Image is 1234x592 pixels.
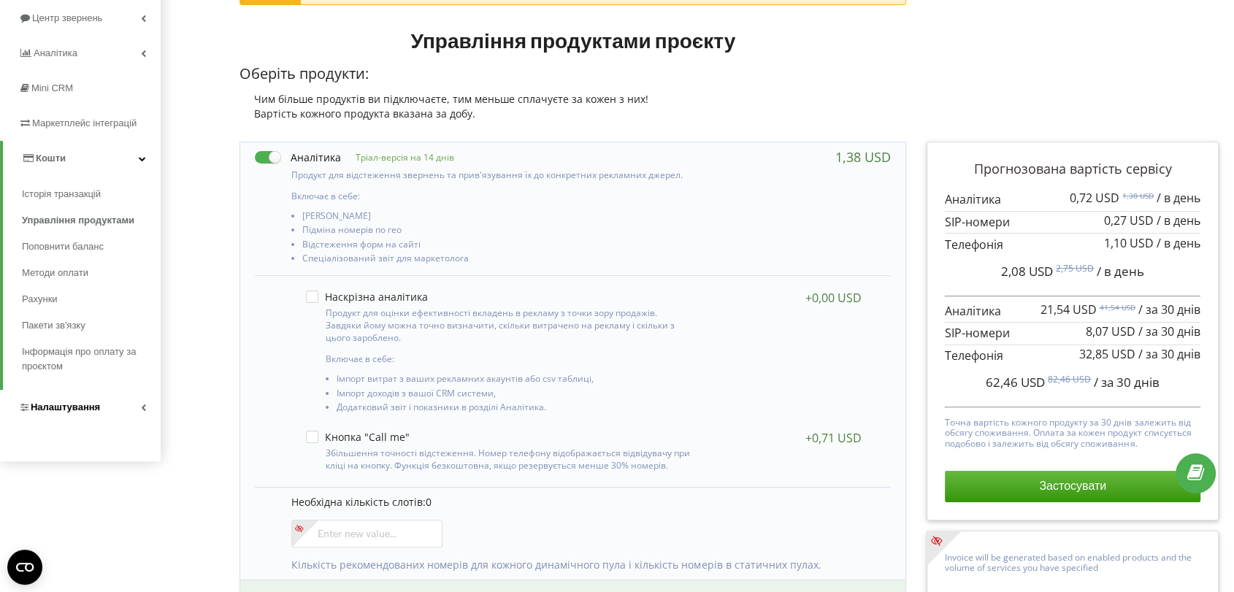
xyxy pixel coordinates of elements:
[337,388,695,402] li: Імпорт доходів з вашої CRM системи,
[22,234,161,260] a: Поповнити баланс
[337,374,695,388] li: Імпорт витрат з ваших рекламних акаунтів або csv таблиці,
[1138,346,1200,362] span: / за 30 днів
[306,291,428,303] label: Наскрізна аналітика
[1079,346,1135,362] span: 32,85 USD
[239,92,906,107] div: Чим більше продуктів ви підключаєте, тим меньше сплачуєте за кожен з них!
[337,402,695,416] li: Додатковий звіт і показники в розділі Аналітика.
[302,225,700,239] li: Підміна номерів по гео
[255,150,341,165] label: Аналітика
[835,150,891,164] div: 1,38 USD
[22,286,161,312] a: Рахунки
[945,347,1200,364] p: Телефонія
[7,550,42,585] button: Open CMP widget
[22,187,101,201] span: Історія транзакцій
[341,151,454,164] p: Тріал-версія на 14 днів
[805,431,862,445] div: +0,71 USD
[306,431,410,443] label: Кнопка "Call me"
[22,239,104,254] span: Поповнити баланс
[1094,374,1160,391] span: / за 30 днів
[22,312,161,339] a: Пакети зв'язку
[1157,212,1200,228] span: / в день
[1001,263,1053,280] span: 2,08 USD
[1070,190,1119,206] span: 0,72 USD
[302,239,700,253] li: Відстеження форм на сайті
[1097,263,1144,280] span: / в день
[986,374,1045,391] span: 62,46 USD
[945,214,1200,231] p: SIP-номери
[1056,262,1094,274] sup: 2,75 USD
[291,190,700,202] p: Включає в себе:
[326,447,695,472] p: Збільшення точності відстеження. Номер телефону відображається відвідувачу при кліці на кнопку. Ф...
[945,414,1200,449] p: Точна вартість кожного продукту за 30 днів залежить від обсягу споживання. Оплата за кожен продук...
[32,118,137,128] span: Маркетплейс інтеграцій
[291,520,442,547] input: Enter new value...
[1122,191,1154,201] sup: 1,38 USD
[945,160,1200,179] p: Прогнозована вартість сервісу
[805,291,862,305] div: +0,00 USD
[22,318,85,333] span: Пакети зв'язку
[1086,323,1135,339] span: 8,07 USD
[31,401,100,412] span: Налаштування
[426,495,432,509] span: 0
[302,211,700,225] li: [PERSON_NAME]
[302,253,700,267] li: Спеціалізований звіт для маркетолога
[326,353,695,365] p: Включає в себе:
[22,260,161,286] a: Методи оплати
[22,266,88,280] span: Методи оплати
[291,558,876,572] p: Кількість рекомендованих номерів для кожного динамічного пула і кількість номерів в статичних пулах.
[22,292,58,307] span: Рахунки
[945,549,1200,574] p: Invoice will be generated based on enabled products and the volume of services you have specified
[945,237,1200,253] p: Телефонія
[1104,235,1154,251] span: 1,10 USD
[36,153,66,164] span: Кошти
[22,181,161,207] a: Історія транзакцій
[22,207,161,234] a: Управління продуктами
[945,325,1200,342] p: SIP-номери
[31,82,73,93] span: Mini CRM
[291,169,700,181] p: Продукт для відстеження звернень та прив'язування їх до конкретних рекламних джерел.
[1104,212,1154,228] span: 0,27 USD
[34,47,77,58] span: Аналiтика
[22,213,134,228] span: Управління продуктами
[32,12,102,23] span: Центр звернень
[945,303,1200,320] p: Аналітика
[22,339,161,380] a: Інформація про оплату за проєктом
[239,27,906,53] h1: Управління продуктами проєкту
[1157,235,1200,251] span: / в день
[326,307,695,344] p: Продукт для оцінки ефективності вкладень в рекламу з точки зору продажів. Завдяки йому можна точн...
[1138,301,1200,318] span: / за 30 днів
[1041,301,1097,318] span: 21,54 USD
[22,345,153,374] span: Інформація про оплату за проєктом
[239,64,906,85] p: Оберіть продукти:
[945,471,1200,501] button: Застосувати
[1157,190,1200,206] span: / в день
[1048,373,1091,385] sup: 82,46 USD
[3,141,161,176] a: Кошти
[945,191,1200,208] p: Аналітика
[291,495,876,510] p: Необхідна кількість слотів:
[1138,323,1200,339] span: / за 30 днів
[239,107,906,121] div: Вартість кожного продукта вказана за добу.
[1100,302,1135,312] sup: 41,54 USD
